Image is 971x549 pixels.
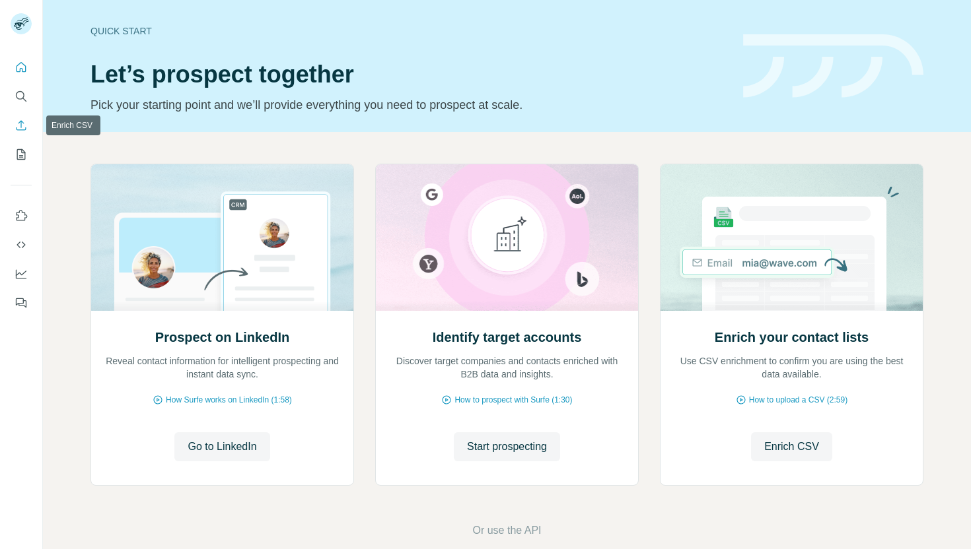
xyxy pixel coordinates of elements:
[188,439,256,455] span: Go to LinkedIn
[467,439,547,455] span: Start prospecting
[11,113,32,137] button: Enrich CSV
[104,354,340,381] p: Reveal contact information for intelligent prospecting and instant data sync.
[90,96,727,114] p: Pick your starting point and we’ll provide everything you need to prospect at scale.
[11,204,32,228] button: Use Surfe on LinkedIn
[155,328,289,346] h2: Prospect on LinkedIn
[433,328,582,346] h2: Identify target accounts
[454,394,572,406] span: How to prospect with Surfe (1:30)
[11,291,32,315] button: Feedback
[11,233,32,257] button: Use Surfe API
[375,164,639,311] img: Identify target accounts
[660,164,923,311] img: Enrich your contact lists
[11,55,32,79] button: Quick start
[674,354,910,381] p: Use CSV enrichment to confirm you are using the best data available.
[90,24,727,38] div: Quick start
[174,432,270,461] button: Go to LinkedIn
[749,394,847,406] span: How to upload a CSV (2:59)
[454,432,560,461] button: Start prospecting
[90,61,727,88] h1: Let’s prospect together
[11,143,32,166] button: My lists
[764,439,819,455] span: Enrich CSV
[90,164,354,311] img: Prospect on LinkedIn
[389,354,625,381] p: Discover target companies and contacts enriched with B2B data and insights.
[11,262,32,286] button: Dashboard
[166,394,292,406] span: How Surfe works on LinkedIn (1:58)
[751,432,832,461] button: Enrich CSV
[472,523,541,538] button: Or use the API
[11,84,32,108] button: Search
[743,34,923,98] img: banner
[715,328,869,346] h2: Enrich your contact lists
